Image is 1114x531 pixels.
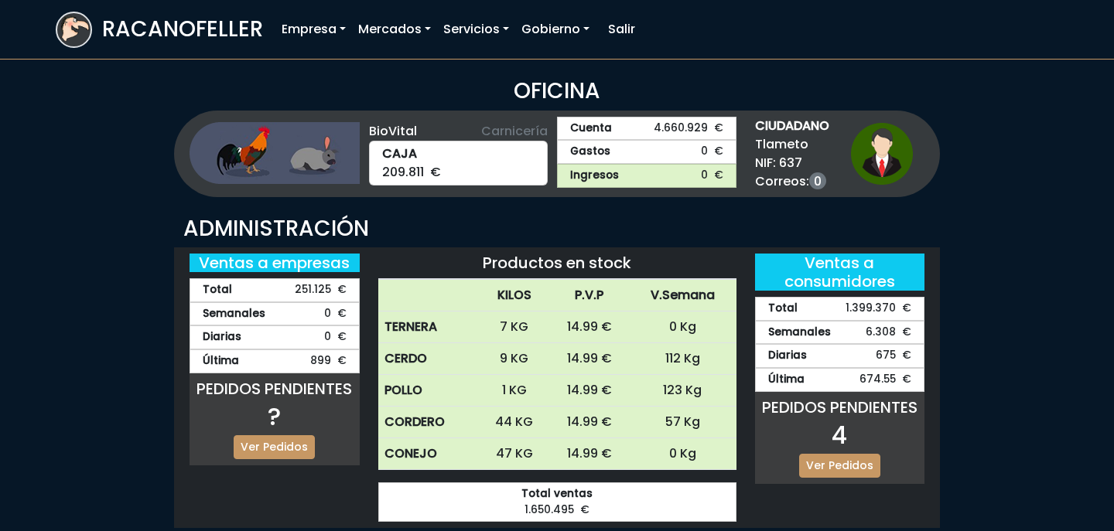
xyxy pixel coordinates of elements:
th: KILOS [480,280,550,311]
strong: Semanales [203,306,265,322]
img: ciudadano1.png [851,123,913,185]
h5: Productos en stock [378,254,736,272]
div: 251.125 € [190,278,360,302]
a: Ver Pedidos [234,435,315,459]
strong: Ingresos [570,168,619,184]
h5: Ventas a consumidores [755,254,925,291]
img: logoracarojo.png [57,13,91,43]
td: 0 Kg [629,438,736,470]
a: Mercados [352,14,437,45]
th: P.V.P [549,280,629,311]
strong: Última [768,372,805,388]
th: CORDERO [378,407,480,438]
td: 14.99 € [549,375,629,407]
div: 6.308 € [755,321,925,345]
img: ganaderia.png [190,122,360,184]
td: 123 Kg [629,375,736,407]
td: 57 Kg [629,407,736,438]
td: 14.99 € [549,407,629,438]
a: Ingresos0 € [557,164,736,188]
td: 47 KG [480,438,550,470]
div: 899 € [190,349,360,373]
div: BioVital [369,122,548,141]
a: Salir [602,14,641,45]
span: NIF: 637 [755,154,829,172]
span: ? [268,399,281,434]
td: 14.99 € [549,438,629,470]
td: 14.99 € [549,343,629,375]
h3: OFICINA [56,78,1058,104]
td: 1 KG [480,375,550,407]
a: 0 [809,172,826,189]
strong: Total [768,301,798,317]
td: 112 Kg [629,343,736,375]
a: RACANOFELLER [56,8,263,52]
td: 14.99 € [549,311,629,343]
strong: Semanales [768,325,831,341]
div: 0 € [190,302,360,326]
div: 674.55 € [755,368,925,392]
div: 675 € [755,344,925,368]
a: Ver Pedidos [799,454,880,478]
td: 0 Kg [629,311,736,343]
th: POLLO [378,375,480,407]
strong: Total ventas [391,486,723,502]
h5: PEDIDOS PENDIENTES [190,380,360,398]
h5: Ventas a empresas [190,254,360,272]
strong: CAJA [382,145,535,163]
h3: ADMINISTRACIÓN [183,216,931,242]
td: 9 KG [480,343,550,375]
a: Cuenta4.660.929 € [557,117,736,141]
th: TERNERA [378,311,480,343]
span: Correos: [755,172,829,191]
span: Carnicería [481,122,548,141]
th: V.Semana [629,280,736,311]
td: 7 KG [480,311,550,343]
th: CONEJO [378,438,480,470]
h3: RACANOFELLER [102,16,263,43]
a: Servicios [437,14,515,45]
a: Gobierno [515,14,596,45]
a: Empresa [275,14,352,45]
td: 44 KG [480,407,550,438]
div: 1.650.495 € [378,482,736,522]
strong: Gastos [570,144,610,160]
strong: Total [203,282,232,298]
span: Tlameto [755,135,829,154]
a: Gastos0 € [557,140,736,164]
h5: PEDIDOS PENDIENTES [755,398,925,417]
strong: Diarias [768,348,807,364]
div: 0 € [190,325,360,349]
strong: Cuenta [570,121,612,137]
div: 1.399.370 € [755,297,925,321]
strong: CIUDADANO [755,117,829,135]
div: 209.811 € [369,141,548,186]
span: 4 [832,417,847,452]
strong: Diarias [203,329,241,345]
strong: Última [203,353,239,369]
th: CERDO [378,343,480,375]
